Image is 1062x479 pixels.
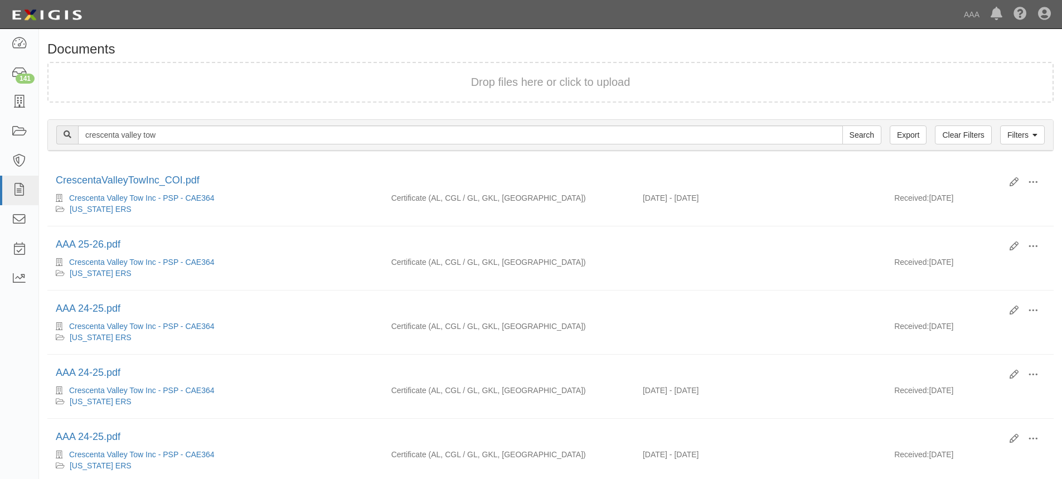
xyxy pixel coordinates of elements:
a: Crescenta Valley Tow Inc - PSP - CAE364 [69,450,215,459]
a: Clear Filters [935,125,991,144]
div: Crescenta Valley Tow Inc - PSP - CAE364 [56,257,375,268]
i: Help Center - Complianz [1013,8,1027,21]
button: Drop files here or click to upload [471,74,631,90]
a: AAA 24-25.pdf [56,303,120,314]
a: Crescenta Valley Tow Inc - PSP - CAE364 [69,258,215,267]
a: [US_STATE] ERS [70,269,132,278]
div: [DATE] [886,257,1054,273]
div: California ERS [56,332,375,343]
a: AAA [958,3,985,26]
a: Export [890,125,927,144]
div: CrescentaValleyTowInc_COI.pdf [56,173,1001,188]
div: Crescenta Valley Tow Inc - PSP - CAE364 [56,385,375,396]
div: Effective 09/23/2024 - Expiration 09/23/2025 [634,385,886,396]
div: AAA 24-25.pdf [56,430,1001,444]
a: [US_STATE] ERS [70,397,132,406]
div: AAA 24-25.pdf [56,366,1001,380]
p: Received: [894,449,929,460]
div: California ERS [56,460,375,471]
a: Filters [1000,125,1045,144]
div: Effective 03/24/2025 - Expiration 03/24/2026 [634,192,886,204]
a: [US_STATE] ERS [70,461,132,470]
div: 141 [16,74,35,84]
a: AAA 25-26.pdf [56,239,120,250]
a: [US_STATE] ERS [70,333,132,342]
div: California ERS [56,268,375,279]
p: Received: [894,321,929,332]
div: California ERS [56,396,375,407]
a: Crescenta Valley Tow Inc - PSP - CAE364 [69,193,215,202]
div: Auto Liability Commercial General Liability / Garage Liability Garage Keepers Liability On-Hook [383,192,634,204]
div: [DATE] [886,385,1054,401]
a: [US_STATE] ERS [70,205,132,214]
div: Crescenta Valley Tow Inc - PSP - CAE364 [56,449,375,460]
div: California ERS [56,204,375,215]
div: Auto Liability Commercial General Liability / Garage Liability Garage Keepers Liability On-Hook [383,385,634,396]
a: AAA 24-25.pdf [56,431,120,442]
div: Auto Liability Commercial General Liability / Garage Liability Garage Keepers Liability On-Hook [383,257,634,268]
a: CrescentaValleyTowInc_COI.pdf [56,175,200,186]
div: Auto Liability Commercial General Liability / Garage Liability Garage Keepers Liability On-Hook [383,449,634,460]
a: AAA 24-25.pdf [56,367,120,378]
input: Search [78,125,843,144]
img: logo-5460c22ac91f19d4615b14bd174203de0afe785f0fc80cf4dbbc73dc1793850b.png [8,5,85,25]
div: AAA 25-26.pdf [56,238,1001,252]
a: Crescenta Valley Tow Inc - PSP - CAE364 [69,386,215,395]
p: Received: [894,385,929,396]
div: AAA 24-25.pdf [56,302,1001,316]
div: Auto Liability Commercial General Liability / Garage Liability Garage Keepers Liability On-Hook [383,321,634,332]
div: Crescenta Valley Tow Inc - PSP - CAE364 [56,192,375,204]
div: Crescenta Valley Tow Inc - PSP - CAE364 [56,321,375,332]
p: Received: [894,257,929,268]
p: Received: [894,192,929,204]
div: [DATE] [886,192,1054,209]
input: Search [842,125,881,144]
h1: Documents [47,42,1054,56]
a: Crescenta Valley Tow Inc - PSP - CAE364 [69,322,215,331]
div: [DATE] [886,321,1054,337]
div: [DATE] [886,449,1054,466]
div: Effective 09/23/2024 - Expiration 09/23/2025 [634,449,886,460]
